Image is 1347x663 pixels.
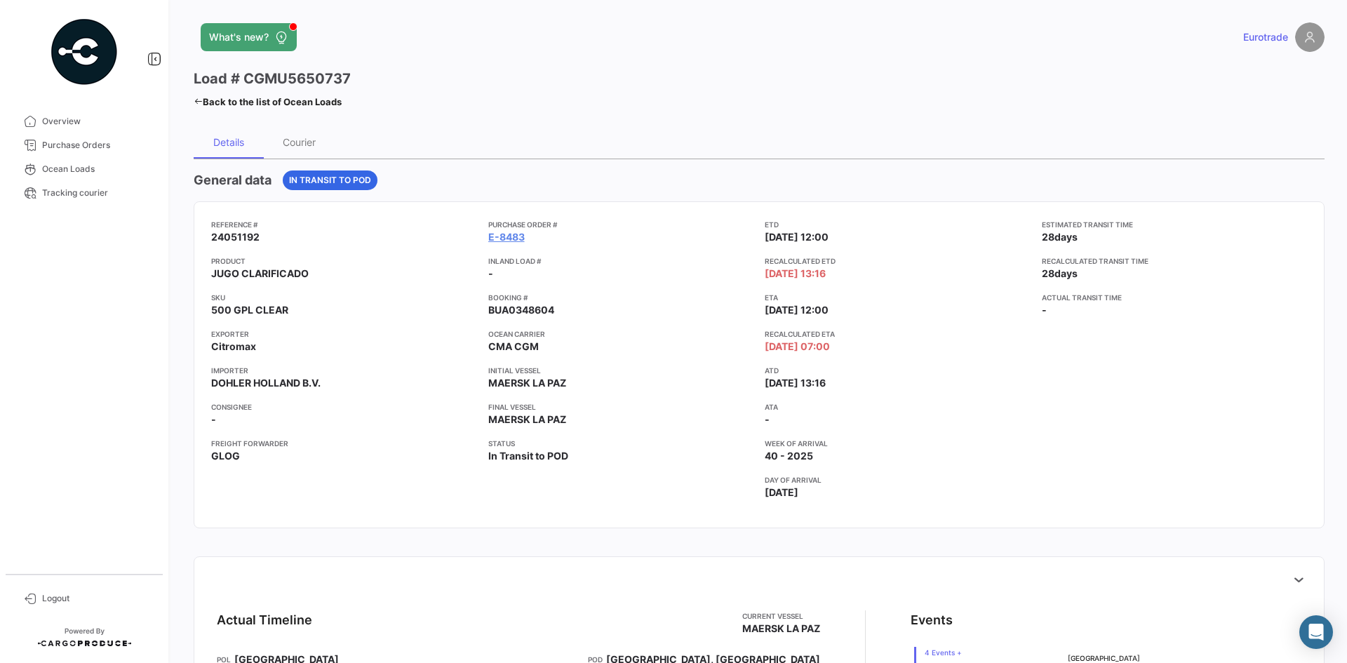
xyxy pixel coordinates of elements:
[765,376,826,390] span: [DATE] 13:16
[765,255,1031,267] app-card-info-title: Recalculated ETD
[911,610,953,630] div: Events
[11,181,157,205] a: Tracking courier
[42,187,152,199] span: Tracking courier
[11,133,157,157] a: Purchase Orders
[1054,267,1078,279] span: days
[211,230,260,244] span: 24051192
[488,401,754,413] app-card-info-title: Final Vessel
[765,413,770,427] span: -
[765,401,1031,413] app-card-info-title: ATA
[765,474,1031,485] app-card-info-title: Day of arrival
[765,340,830,354] span: [DATE] 07:00
[211,376,321,390] span: DOHLER HOLLAND B.V.
[49,17,119,87] img: powered-by.png
[1295,22,1325,52] img: placeholder-user.png
[765,449,813,463] span: 40 - 2025
[765,292,1031,303] app-card-info-title: ETA
[209,30,269,44] span: What's new?
[488,303,554,317] span: BUA0348604
[211,328,477,340] app-card-info-title: Exporter
[42,115,152,128] span: Overview
[217,610,312,630] div: Actual Timeline
[765,230,829,244] span: [DATE] 12:00
[211,413,216,427] span: -
[201,23,297,51] button: What's new?
[488,438,754,449] app-card-info-title: Status
[765,438,1031,449] app-card-info-title: Week of arrival
[194,170,272,190] h4: General data
[1042,219,1308,230] app-card-info-title: Estimated transit time
[488,376,566,390] span: MAERSK LA PAZ
[211,219,477,230] app-card-info-title: Reference #
[765,365,1031,376] app-card-info-title: ATD
[211,267,309,281] span: JUGO CLARIFICADO
[211,401,477,413] app-card-info-title: Consignee
[742,622,820,636] span: MAERSK LA PAZ
[1042,292,1308,303] app-card-info-title: Actual transit time
[211,303,288,317] span: 500 GPL CLEAR
[211,340,256,354] span: Citromax
[1299,615,1333,649] div: Abrir Intercom Messenger
[488,340,539,354] span: CMA CGM
[488,365,754,376] app-card-info-title: Initial Vessel
[1042,304,1047,316] span: -
[11,157,157,181] a: Ocean Loads
[742,610,820,622] app-card-info-title: Current Vessel
[42,139,152,152] span: Purchase Orders
[211,292,477,303] app-card-info-title: SKU
[11,109,157,133] a: Overview
[488,255,754,267] app-card-info-title: Inland Load #
[488,449,568,463] span: In Transit to POD
[283,136,316,148] div: Courier
[1054,231,1078,243] span: days
[765,267,826,281] span: [DATE] 13:16
[211,438,477,449] app-card-info-title: Freight Forwarder
[765,219,1031,230] app-card-info-title: ETD
[488,292,754,303] app-card-info-title: Booking #
[42,163,152,175] span: Ocean Loads
[765,328,1031,340] app-card-info-title: Recalculated ETA
[289,174,371,187] span: In Transit to POD
[194,92,342,112] a: Back to the list of Ocean Loads
[211,255,477,267] app-card-info-title: Product
[211,365,477,376] app-card-info-title: Importer
[488,328,754,340] app-card-info-title: Ocean Carrier
[925,647,1002,658] span: 4 Events +
[213,136,244,148] div: Details
[194,69,351,88] h3: Load # CGMU5650737
[211,449,240,463] span: GLOG
[1042,267,1054,279] span: 28
[1243,30,1288,44] span: Eurotrade
[765,485,798,500] span: [DATE]
[488,230,525,244] a: E-8483
[42,592,152,605] span: Logout
[765,303,829,317] span: [DATE] 12:00
[488,267,493,281] span: -
[488,219,754,230] app-card-info-title: Purchase Order #
[1042,255,1308,267] app-card-info-title: Recalculated transit time
[1042,231,1054,243] span: 28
